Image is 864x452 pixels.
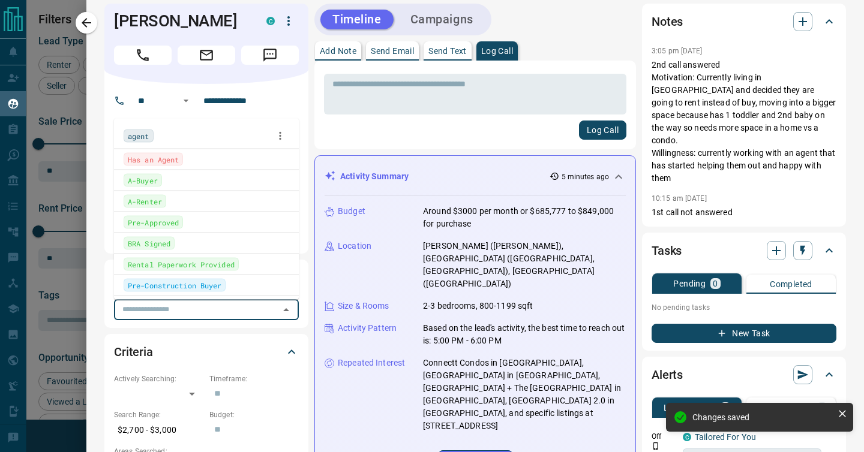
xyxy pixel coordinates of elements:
[692,412,833,422] div: Changes saved
[371,47,414,55] p: Send Email
[481,47,513,55] p: Log Call
[652,194,707,203] p: 10:15 am [DATE]
[652,241,682,260] h2: Tasks
[652,431,676,442] p: Off
[241,46,299,65] span: Message
[128,174,158,186] span: A-Buyer
[398,10,485,29] button: Campaigns
[652,47,703,55] p: 3:05 pm [DATE]
[770,280,812,288] p: Completed
[114,420,203,440] p: $2,700 - $3,000
[266,17,275,25] div: condos.ca
[562,171,609,182] p: 5 minutes ago
[128,279,221,291] span: Pre-Construction Buyer
[652,365,683,384] h2: Alerts
[325,165,626,188] div: Activity Summary5 minutes ago
[338,357,405,369] p: Repeated Interest
[209,409,299,420] p: Budget:
[652,7,836,36] div: Notes
[652,206,836,219] p: 1st call not answered
[114,342,153,361] h2: Criteria
[320,47,356,55] p: Add Note
[114,409,203,420] p: Search Range:
[114,46,172,65] span: Call
[340,170,409,183] p: Activity Summary
[128,130,149,142] span: agent
[423,357,626,432] p: Connectt Condos in [GEOGRAPHIC_DATA], [GEOGRAPHIC_DATA] in [GEOGRAPHIC_DATA], [GEOGRAPHIC_DATA] +...
[128,258,235,270] span: Rental Paperwork Provided
[128,237,170,249] span: BRA Signed
[652,299,836,317] p: No pending tasks
[338,300,389,312] p: Size & Rooms
[128,153,179,165] span: Has an Agent
[652,59,836,185] p: 2nd call answered Motivation: Currently living in [GEOGRAPHIC_DATA] and decided they are going to...
[114,373,203,384] p: Actively Searching:
[652,442,660,450] svg: Push Notification Only
[114,338,299,366] div: Criteria
[652,12,683,31] h2: Notes
[114,11,248,31] h1: [PERSON_NAME]
[338,322,397,335] p: Activity Pattern
[128,195,162,207] span: A-Renter
[278,302,295,318] button: Close
[428,47,467,55] p: Send Text
[209,373,299,384] p: Timeframe:
[179,94,193,108] button: Open
[320,10,394,29] button: Timeline
[423,205,626,230] p: Around $3000 per month or $685,777 to $849,000 for purchase
[423,322,626,347] p: Based on the lead's activity, the best time to reach out is: 5:00 PM - 6:00 PM
[579,120,626,140] button: Log Call
[338,205,365,218] p: Budget
[338,240,371,252] p: Location
[673,279,706,288] p: Pending
[652,360,836,389] div: Alerts
[423,300,533,312] p: 2-3 bedrooms, 800-1199 sqft
[713,279,718,288] p: 0
[652,236,836,265] div: Tasks
[423,240,626,290] p: [PERSON_NAME] ([PERSON_NAME]), [GEOGRAPHIC_DATA] ([GEOGRAPHIC_DATA], [GEOGRAPHIC_DATA]), [GEOGRAP...
[652,324,836,343] button: New Task
[178,46,235,65] span: Email
[128,216,179,228] span: Pre-Approved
